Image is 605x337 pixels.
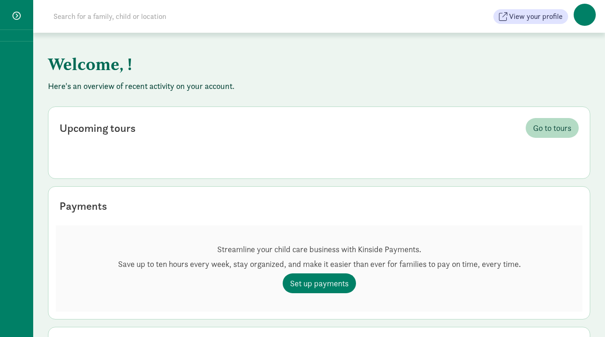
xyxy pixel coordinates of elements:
[526,118,579,138] a: Go to tours
[48,7,307,26] input: Search for a family, child or location
[48,81,590,92] p: Here's an overview of recent activity on your account.
[533,122,571,134] span: Go to tours
[290,277,349,290] span: Set up payments
[118,259,521,270] p: Save up to ten hours every week, stay organized, and make it easier than ever for families to pay...
[509,11,563,22] span: View your profile
[118,244,521,255] p: Streamline your child care business with Kinside Payments.
[59,120,136,136] div: Upcoming tours
[48,47,504,81] h1: Welcome, !
[59,198,107,214] div: Payments
[283,273,356,293] a: Set up payments
[493,9,568,24] button: View your profile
